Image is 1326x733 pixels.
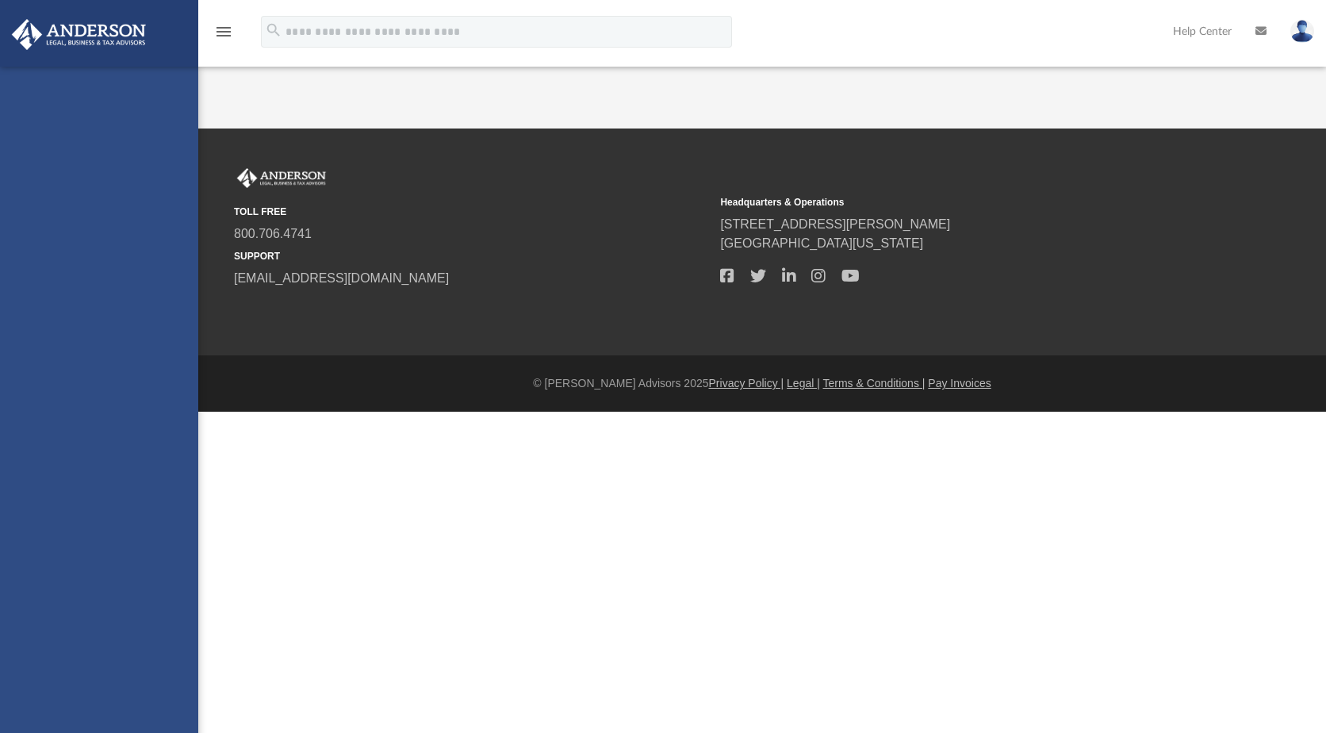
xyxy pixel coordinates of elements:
[928,377,991,390] a: Pay Invoices
[234,205,709,219] small: TOLL FREE
[198,375,1326,392] div: © [PERSON_NAME] Advisors 2025
[234,168,329,189] img: Anderson Advisors Platinum Portal
[823,377,926,390] a: Terms & Conditions |
[214,22,233,41] i: menu
[214,30,233,41] a: menu
[234,271,449,285] a: [EMAIL_ADDRESS][DOMAIN_NAME]
[720,217,950,231] a: [STREET_ADDRESS][PERSON_NAME]
[1290,20,1314,43] img: User Pic
[265,21,282,39] i: search
[234,227,312,240] a: 800.706.4741
[720,236,923,250] a: [GEOGRAPHIC_DATA][US_STATE]
[720,195,1195,209] small: Headquarters & Operations
[787,377,820,390] a: Legal |
[709,377,784,390] a: Privacy Policy |
[7,19,151,50] img: Anderson Advisors Platinum Portal
[234,249,709,263] small: SUPPORT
